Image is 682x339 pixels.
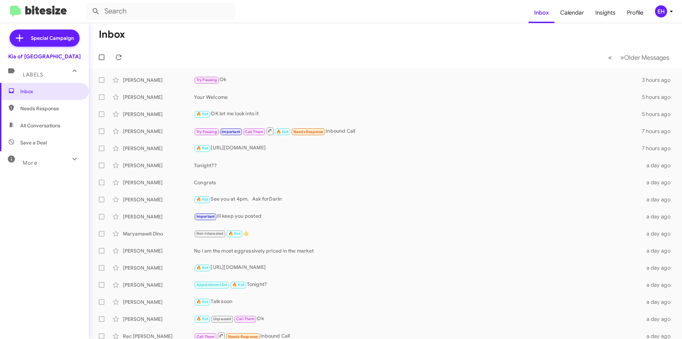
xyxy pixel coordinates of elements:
[194,144,642,152] div: [URL][DOMAIN_NAME]
[642,145,676,152] div: 7 hours ago
[123,145,194,152] div: [PERSON_NAME]
[196,129,217,134] span: Try Pausing
[10,30,80,47] a: Special Campaign
[123,264,194,271] div: [PERSON_NAME]
[194,212,642,221] div: Ill keep you posted
[620,53,624,62] span: »
[20,88,81,95] span: Inbox
[276,129,288,134] span: 🔥 Hot
[194,264,642,272] div: [URL][DOMAIN_NAME]
[123,128,194,135] div: [PERSON_NAME]
[123,316,194,323] div: [PERSON_NAME]
[194,127,642,136] div: Inbound Call
[123,298,194,306] div: [PERSON_NAME]
[642,179,676,186] div: a day ago
[642,76,676,84] div: 3 hours ago
[123,94,194,101] div: [PERSON_NAME]
[194,94,642,101] div: Your Welcome
[123,281,194,288] div: [PERSON_NAME]
[20,105,81,112] span: Needs Response
[20,139,47,146] span: Save a Deal
[232,282,244,287] span: 🔥 Hot
[20,122,60,129] span: All Conversations
[196,112,209,116] span: 🔥 Hot
[123,111,194,118] div: [PERSON_NAME]
[86,3,235,20] input: Search
[194,162,642,169] div: Tonight??
[196,146,209,150] span: 🔥 Hot
[655,5,667,17] div: EH
[194,195,642,203] div: See you at 4pm. Ask forDarin
[196,334,215,339] span: Call Them
[196,214,215,219] span: Important
[194,298,642,306] div: Talk soon
[194,179,642,186] div: Congrats
[123,162,194,169] div: [PERSON_NAME]
[23,71,43,78] span: Labels
[228,334,258,339] span: Needs Response
[621,2,649,23] a: Profile
[642,94,676,101] div: 5 hours ago
[642,128,676,135] div: 7 hours ago
[642,213,676,220] div: a day ago
[642,230,676,237] div: a day ago
[293,129,324,134] span: Needs Response
[194,110,642,118] div: OK let me look into it
[642,111,676,118] div: 5 hours ago
[228,231,240,236] span: 🔥 Hot
[23,160,37,166] span: More
[554,2,590,23] a: Calendar
[642,264,676,271] div: a day ago
[31,35,74,42] span: Special Campaign
[123,230,194,237] div: Maryamawit Dino
[642,316,676,323] div: a day ago
[642,247,676,254] div: a day ago
[616,50,673,65] button: Next
[590,2,621,23] a: Insights
[196,78,217,82] span: Try Pausing
[8,53,81,60] div: Kia of [GEOGRAPHIC_DATA]
[196,197,209,202] span: 🔥 Hot
[604,50,616,65] button: Previous
[642,298,676,306] div: a day ago
[642,162,676,169] div: a day ago
[194,315,642,323] div: Ok
[99,29,125,40] h1: Inbox
[624,54,669,62] span: Older Messages
[123,213,194,220] div: [PERSON_NAME]
[194,247,642,254] div: No I am the most aggressively priced in the market
[245,129,263,134] span: Call Them
[196,265,209,270] span: 🔥 Hot
[123,247,194,254] div: [PERSON_NAME]
[642,281,676,288] div: a day ago
[196,317,209,321] span: 🔥 Hot
[196,231,224,236] span: Not-Interested
[649,5,674,17] button: EH
[213,317,232,321] span: Unpaused
[123,76,194,84] div: [PERSON_NAME]
[222,129,240,134] span: Important
[529,2,554,23] a: Inbox
[196,282,228,287] span: Appointment Set
[608,53,612,62] span: «
[194,281,642,289] div: Tonight?
[196,300,209,304] span: 🔥 Hot
[123,196,194,203] div: [PERSON_NAME]
[604,50,673,65] nav: Page navigation example
[194,76,642,84] div: Ok
[642,196,676,203] div: a day ago
[194,229,642,238] div: 👍
[123,179,194,186] div: [PERSON_NAME]
[236,317,255,321] span: Call Them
